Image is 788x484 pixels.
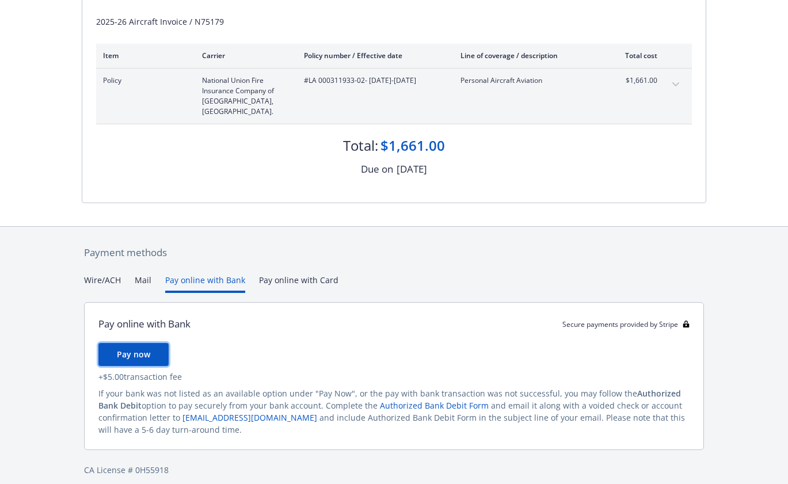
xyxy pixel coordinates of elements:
[96,16,692,28] div: 2025-26 Aircraft Invoice / N75179
[135,274,151,293] button: Mail
[103,75,184,86] span: Policy
[397,162,427,177] div: [DATE]
[98,387,690,436] div: If your bank was not listed as an available option under "Pay Now", or the pay with bank transact...
[380,400,489,411] a: Authorized Bank Debit Form
[667,75,685,94] button: expand content
[259,274,338,293] button: Pay online with Card
[98,371,690,383] div: + $5.00 transaction fee
[202,51,285,60] div: Carrier
[182,412,317,423] a: [EMAIL_ADDRESS][DOMAIN_NAME]
[380,136,445,155] div: $1,661.00
[202,75,285,117] span: National Union Fire Insurance Company of [GEOGRAPHIC_DATA], [GEOGRAPHIC_DATA].
[117,349,150,360] span: Pay now
[460,75,596,86] span: Personal Aircraft Aviation
[614,75,657,86] span: $1,661.00
[96,68,692,124] div: PolicyNational Union Fire Insurance Company of [GEOGRAPHIC_DATA], [GEOGRAPHIC_DATA].#LA 000311933...
[165,274,245,293] button: Pay online with Bank
[98,343,169,366] button: Pay now
[98,388,681,411] span: Authorized Bank Debit
[614,51,657,60] div: Total cost
[304,75,442,86] span: #LA 000311933-02 - [DATE]-[DATE]
[460,51,596,60] div: Line of coverage / description
[84,464,704,476] div: CA License # 0H55918
[84,274,121,293] button: Wire/ACH
[98,317,191,331] div: Pay online with Bank
[343,136,378,155] div: Total:
[562,319,690,329] div: Secure payments provided by Stripe
[361,162,393,177] div: Due on
[103,51,184,60] div: Item
[304,51,442,60] div: Policy number / Effective date
[84,245,704,260] div: Payment methods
